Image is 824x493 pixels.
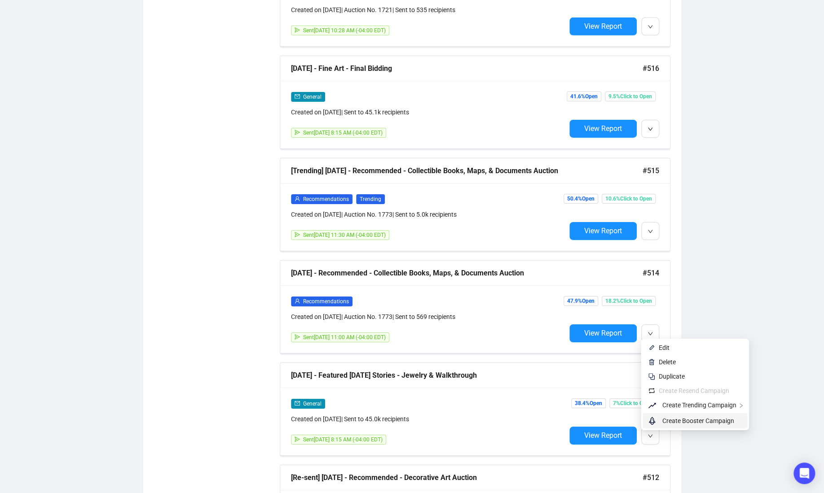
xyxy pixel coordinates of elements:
span: Duplicate [659,373,685,380]
div: Created on [DATE] | Sent to 45.0k recipients [291,414,566,424]
span: Sent [DATE] 10:28 AM (-04:00 EDT) [303,27,386,34]
button: View Report [569,222,637,240]
button: View Report [569,324,637,342]
div: Created on [DATE] | Sent to 45.1k recipients [291,107,566,117]
span: send [295,130,300,135]
span: send [295,232,300,237]
span: 38.4% Open [571,398,606,408]
div: [DATE] - Fine Art - Final Bidding [291,63,643,74]
span: General [303,94,322,100]
span: #515 [643,165,659,176]
span: View Report [584,22,622,31]
span: rocket [648,415,659,426]
span: 47.9% Open [564,296,598,306]
span: down [648,433,653,439]
span: View Report [584,227,622,235]
button: View Report [569,427,637,445]
span: send [295,27,300,33]
span: user [295,196,300,201]
span: 50.4% Open [564,194,598,204]
span: View Report [584,124,622,133]
span: Sent [DATE] 11:30 AM (-04:00 EDT) [303,232,386,238]
span: Create Resend Campaign [659,387,729,394]
span: #514 [643,267,659,279]
div: [DATE] - Recommended - Collectible Books, Maps, & Documents Auction [291,267,643,279]
button: View Report [569,120,637,138]
div: Created on [DATE] | Auction No. 1773 | Sent to 569 recipients [291,312,566,322]
a: [Trending] [DATE] - Recommended - Collectible Books, Maps, & Documents Auction#515userRecommendat... [280,158,670,251]
span: Recommendations [303,298,349,305]
span: Create Trending Campaign [662,401,736,409]
span: Sent [DATE] 8:15 AM (-04:00 EDT) [303,130,383,136]
div: Created on [DATE] | Auction No. 1773 | Sent to 5.0k recipients [291,209,566,219]
img: svg+xml;base64,PHN2ZyB4bWxucz0iaHR0cDovL3d3dy53My5vcmcvMjAwMC9zdmciIHdpZHRoPSIyNCIgaGVpZ2h0PSIyNC... [648,373,655,380]
span: rise [648,400,659,411]
span: Sent [DATE] 8:15 AM (-04:00 EDT) [303,436,383,443]
span: right [738,403,744,408]
div: Open Intercom Messenger [793,462,815,484]
span: down [648,331,653,336]
span: #512 [643,472,659,483]
span: down [648,229,653,234]
span: mail [295,401,300,406]
span: 10.6% Click to Open [602,194,656,204]
span: Edit [659,344,670,351]
div: Created on [DATE] | Auction No. 1721 | Sent to 535 recipients [291,5,566,15]
span: send [295,334,300,340]
span: General [303,401,322,407]
span: 7% Click to Open [609,398,656,408]
span: Trending [356,194,385,204]
a: [DATE] - Recommended - Collectible Books, Maps, & Documents Auction#514userRecommendationsCreated... [280,260,670,353]
span: mail [295,94,300,99]
span: Create Booster Campaign [662,417,734,424]
a: [DATE] - Fine Art - Final Bidding#516mailGeneralCreated on [DATE]| Sent to 45.1k recipientssendSe... [280,56,670,149]
div: [Re-sent] [DATE] - Recommended - Decorative Art Auction [291,472,643,483]
span: down [648,24,653,30]
span: send [295,436,300,442]
span: Delete [659,358,676,366]
img: retweet.svg [648,387,655,394]
img: svg+xml;base64,PHN2ZyB4bWxucz0iaHR0cDovL3d3dy53My5vcmcvMjAwMC9zdmciIHhtbG5zOnhsaW5rPSJodHRwOi8vd3... [648,358,655,366]
span: Sent [DATE] 11:00 AM (-04:00 EDT) [303,334,386,340]
img: svg+xml;base64,PHN2ZyB4bWxucz0iaHR0cDovL3d3dy53My5vcmcvMjAwMC9zdmciIHhtbG5zOnhsaW5rPSJodHRwOi8vd3... [648,344,655,351]
span: 18.2% Click to Open [602,296,656,306]
span: 9.5% Click to Open [605,92,656,101]
div: [Trending] [DATE] - Recommended - Collectible Books, Maps, & Documents Auction [291,165,643,176]
span: 41.6% Open [567,92,601,101]
a: [DATE] - Featured [DATE] Stories - Jewelry & Walkthrough#513mailGeneralCreated on [DATE]| Sent to... [280,362,670,456]
span: down [648,127,653,132]
span: View Report [584,431,622,440]
div: [DATE] - Featured [DATE] Stories - Jewelry & Walkthrough [291,370,643,381]
button: View Report [569,17,637,35]
span: Recommendations [303,196,349,202]
span: View Report [584,329,622,337]
span: #516 [643,63,659,74]
span: user [295,298,300,304]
